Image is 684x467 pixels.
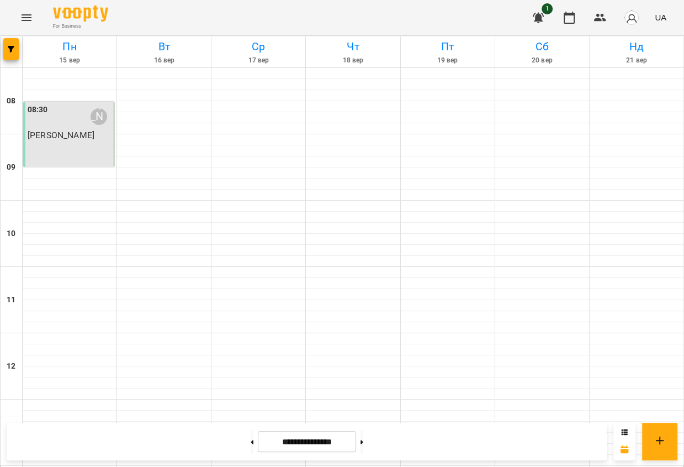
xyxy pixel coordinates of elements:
span: UA [655,12,666,23]
span: [PERSON_NAME] [28,130,94,140]
h6: 10 [7,228,15,240]
img: Voopty Logo [53,6,108,22]
h6: 18 вер [307,55,398,66]
label: 08:30 [28,104,48,116]
span: 1 [542,3,553,14]
h6: 12 [7,360,15,372]
h6: 11 [7,294,15,306]
h6: Ср [213,38,304,55]
img: avatar_s.png [624,10,639,25]
h6: Пт [402,38,493,55]
h6: 09 [7,161,15,174]
h6: Вт [119,38,209,55]
h6: Сб [497,38,587,55]
h6: 21 вер [591,55,682,66]
h6: 15 вер [24,55,115,66]
h6: 08 [7,95,15,107]
button: Menu [13,4,40,31]
h6: 20 вер [497,55,587,66]
div: Григоренко Віра Сергіївна [91,108,107,125]
h6: 16 вер [119,55,209,66]
h6: Пн [24,38,115,55]
h6: Чт [307,38,398,55]
h6: 19 вер [402,55,493,66]
h6: 17 вер [213,55,304,66]
button: UA [650,7,671,28]
h6: Нд [591,38,682,55]
span: For Business [53,23,108,30]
